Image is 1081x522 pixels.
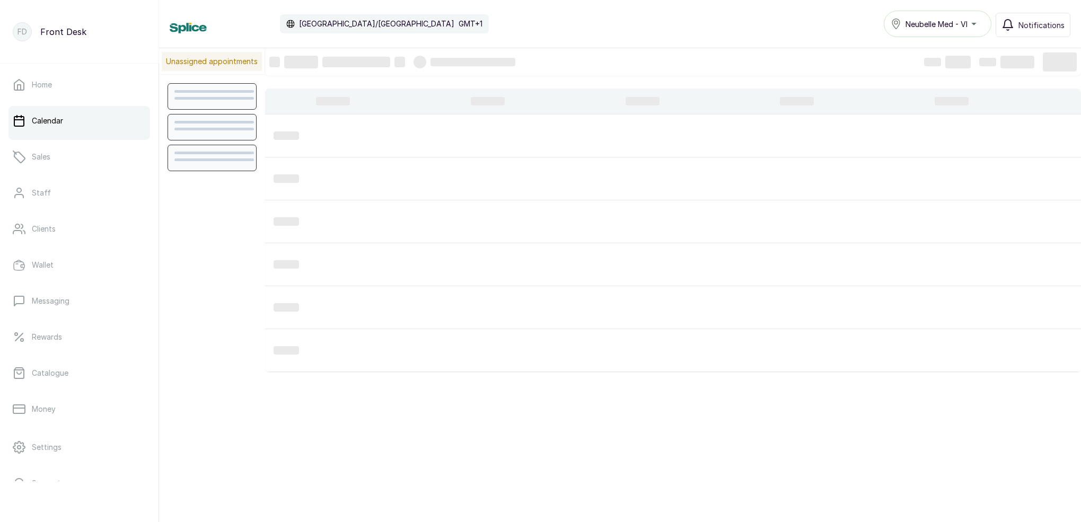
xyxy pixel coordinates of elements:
p: Money [32,404,56,414]
span: Notifications [1018,20,1065,31]
a: Money [8,394,150,424]
button: Notifications [996,13,1070,37]
a: Clients [8,214,150,244]
p: GMT+1 [459,19,482,29]
p: Messaging [32,296,69,306]
p: Home [32,79,52,90]
p: Sales [32,152,50,162]
p: Catalogue [32,368,68,378]
p: Clients [32,224,56,234]
a: Wallet [8,250,150,280]
a: Settings [8,432,150,462]
a: Home [8,70,150,100]
a: Support [8,468,150,498]
p: [GEOGRAPHIC_DATA]/[GEOGRAPHIC_DATA] [299,19,454,29]
p: Calendar [32,116,63,126]
p: FD [17,26,27,37]
p: Front Desk [40,25,86,38]
p: Wallet [32,260,54,270]
p: Settings [32,442,61,453]
a: Messaging [8,286,150,316]
button: Neubelle Med - VI [884,11,991,37]
a: Rewards [8,322,150,352]
p: Staff [32,188,51,198]
a: Staff [8,178,150,208]
p: Unassigned appointments [162,52,262,71]
span: Neubelle Med - VI [906,19,968,30]
p: Support [32,478,61,489]
a: Calendar [8,106,150,136]
a: Catalogue [8,358,150,388]
p: Rewards [32,332,62,342]
a: Sales [8,142,150,172]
